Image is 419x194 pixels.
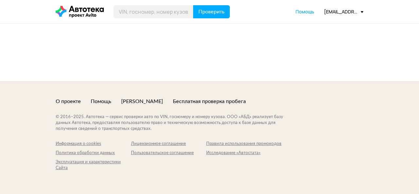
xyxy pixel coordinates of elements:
div: © 2016– 2025 . Автотека — сервис проверки авто по VIN, госномеру и номеру кузова. ООО «АБД» реали... [56,114,296,132]
a: Эксплуатация и характеристики Сайта [56,159,131,171]
a: Помощь [91,98,111,105]
a: Бесплатная проверка пробега [173,98,246,105]
a: Лицензионное соглашение [131,141,206,147]
input: VIN, госномер, номер кузова [114,5,193,18]
button: Проверить [193,5,230,18]
a: Исследование «Автостата» [206,150,282,156]
span: Проверить [198,9,225,14]
div: [EMAIL_ADDRESS][DOMAIN_NAME] [324,9,363,15]
a: Информация о cookies [56,141,131,147]
a: Пользовательское соглашение [131,150,206,156]
a: Помощь [296,9,314,15]
a: Политика обработки данных [56,150,131,156]
a: [PERSON_NAME] [121,98,163,105]
a: Правила использования промокодов [206,141,282,147]
a: О проекте [56,98,81,105]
